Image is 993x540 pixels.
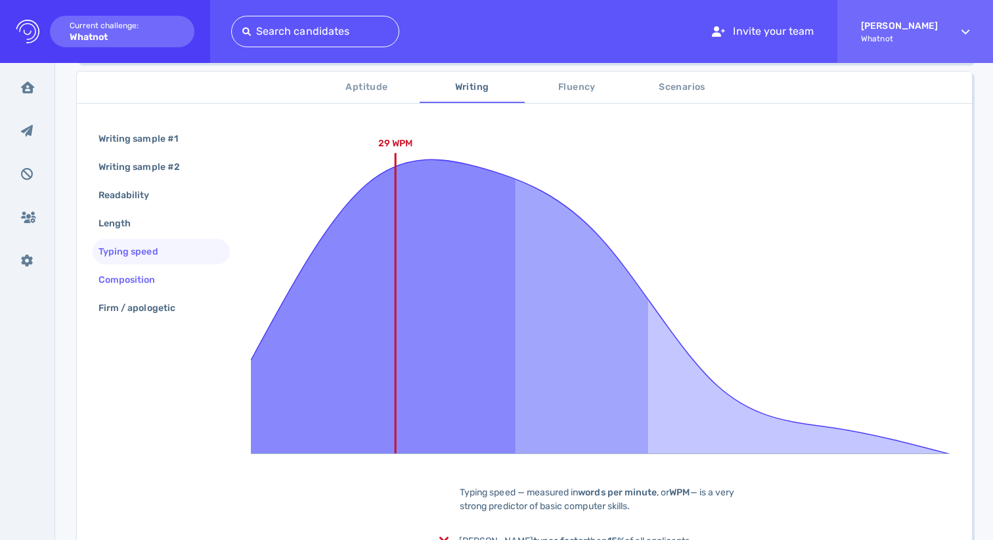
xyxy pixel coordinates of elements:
[669,487,690,498] b: WPM
[96,129,194,148] div: Writing sample #1
[96,270,171,289] div: Composition
[96,214,146,233] div: Length
[439,486,768,513] div: Typing speed — measured in , or — is a very strong predictor of basic computer skills.
[322,79,412,96] span: Aptitude
[96,157,196,177] div: Writing sample #2
[533,79,622,96] span: Fluency
[96,299,191,318] div: Firm / apologetic
[638,79,727,96] span: Scenarios
[96,242,174,261] div: Typing speed
[861,34,938,43] span: Whatnot
[378,138,412,149] text: 29 WPM
[96,186,165,205] div: Readability
[578,487,657,498] b: words per minute
[861,20,938,31] strong: [PERSON_NAME]
[428,79,517,96] span: Writing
